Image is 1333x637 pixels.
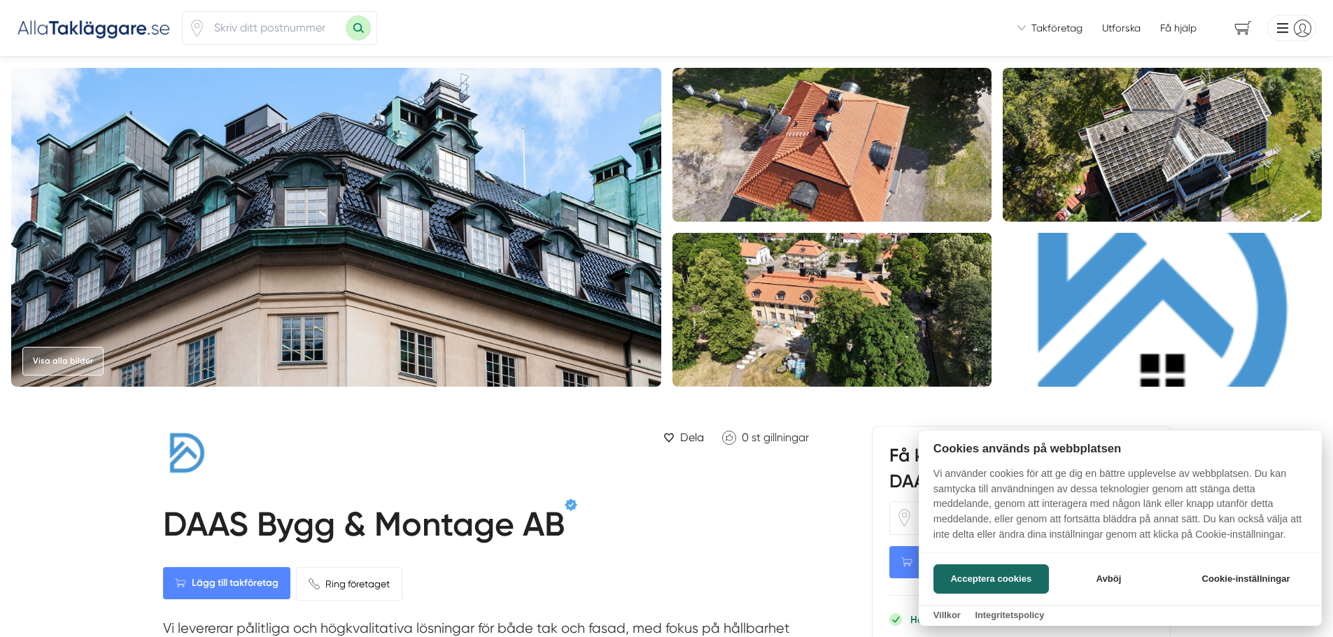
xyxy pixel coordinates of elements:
[1053,564,1164,594] button: Avböj
[919,442,1322,455] h2: Cookies används på webbplatsen
[919,466,1322,552] p: Vi använder cookies för att ge dig en bättre upplevelse av webbplatsen. Du kan samtycka till anvä...
[933,610,961,620] a: Villkor
[1185,564,1307,594] button: Cookie-inställningar
[933,564,1049,594] button: Acceptera cookies
[975,610,1044,620] a: Integritetspolicy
